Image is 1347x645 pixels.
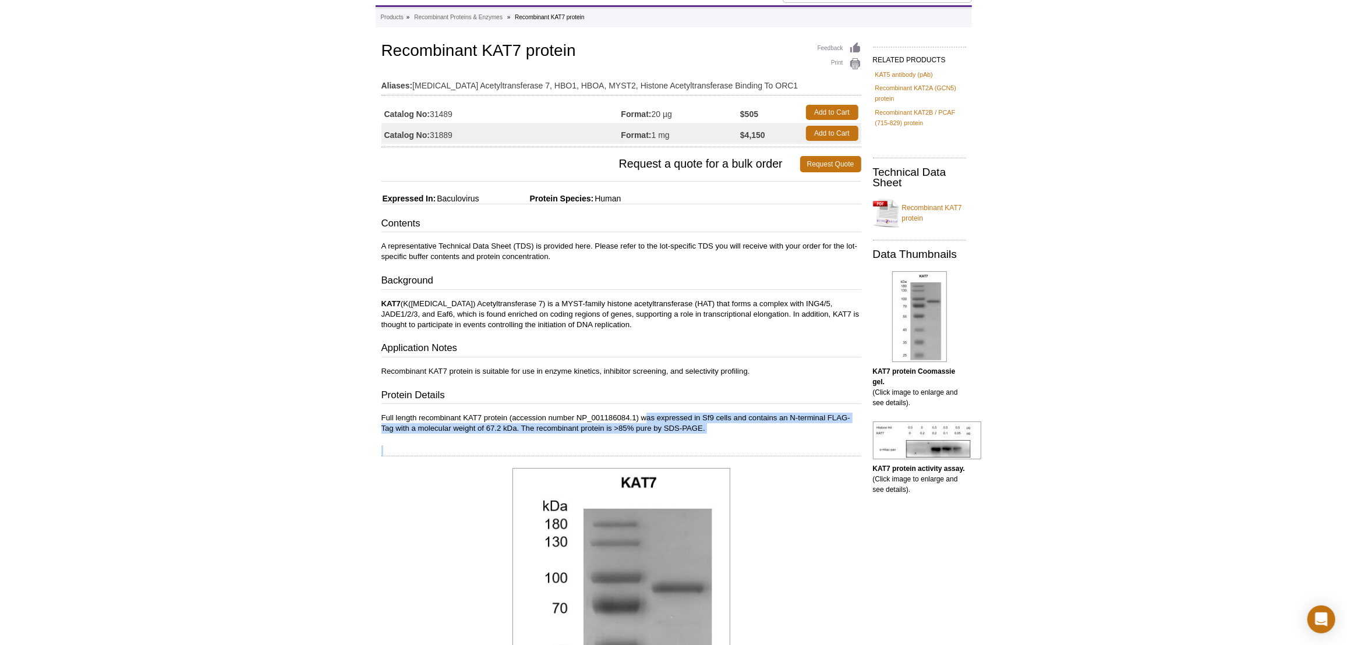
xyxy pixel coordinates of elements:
[740,130,765,140] strong: $4,150
[381,123,621,144] td: 31889
[381,341,861,357] h3: Application Notes
[873,367,956,386] b: KAT7 protein Coomassie gel.
[873,463,966,495] p: (Click image to enlarge and see details).
[1307,605,1335,633] div: Open Intercom Messenger
[436,194,479,203] span: Baculovirus
[875,83,964,104] a: Recombinant KAT2A (GCN5) protein
[381,42,861,62] h1: Recombinant KAT7 protein
[381,194,436,203] span: Expressed In:
[381,156,800,172] span: Request a quote for a bulk order
[384,109,430,119] strong: Catalog No:
[381,12,404,23] a: Products
[414,12,503,23] a: Recombinant Proteins & Enzymes
[384,130,430,140] strong: Catalog No:
[892,271,947,362] img: KAT7 protein Coomassie gel
[818,42,861,55] a: Feedback
[818,58,861,70] a: Print
[621,109,652,119] strong: Format:
[806,126,858,141] a: Add to Cart
[381,102,621,123] td: 31489
[381,366,861,377] p: Recombinant KAT7 protein is suitable for use in enzyme kinetics, inhibitor screening, and selecti...
[381,299,861,330] p: (K([MEDICAL_DATA]) Acetyltransferase 7) is a MYST-family histone acetyltransferase (HAT) that for...
[381,217,861,233] h3: Contents
[875,69,933,80] a: KAT5 antibody (pAb)
[507,14,511,20] li: »
[873,196,966,231] a: Recombinant KAT7 protein
[873,47,966,68] h2: RELATED PRODUCTS
[381,413,861,434] p: Full length recombinant KAT7 protein (accession number NP_001186084.1) was expressed in Sf9 cells...
[621,130,652,140] strong: Format:
[873,366,966,408] p: (Click image to enlarge and see details).
[406,14,410,20] li: »
[873,167,966,188] h2: Technical Data Sheet
[621,102,741,123] td: 20 µg
[806,105,858,120] a: Add to Cart
[593,194,621,203] span: Human
[381,299,401,308] strong: KAT7
[381,80,413,91] strong: Aliases:
[381,274,861,290] h3: Background
[515,14,584,20] li: Recombinant KAT7 protein
[873,249,966,260] h2: Data Thumbnails
[381,388,861,405] h3: Protein Details
[482,194,594,203] span: Protein Species:
[740,109,758,119] strong: $505
[621,123,741,144] td: 1 mg
[873,421,981,459] img: KAT7 protein activity assay
[875,107,964,128] a: Recombinant KAT2B / PCAF (715-829) protein
[800,156,861,172] a: Request Quote
[381,73,861,92] td: [MEDICAL_DATA] Acetyltransferase 7, HBO1, HBOA, MYST2, Histone Acetyltransferase Binding To ORC1
[381,241,861,262] p: A representative Technical Data Sheet (TDS) is provided here. Please refer to the lot-specific TD...
[873,465,965,473] b: KAT7 protein activity assay.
